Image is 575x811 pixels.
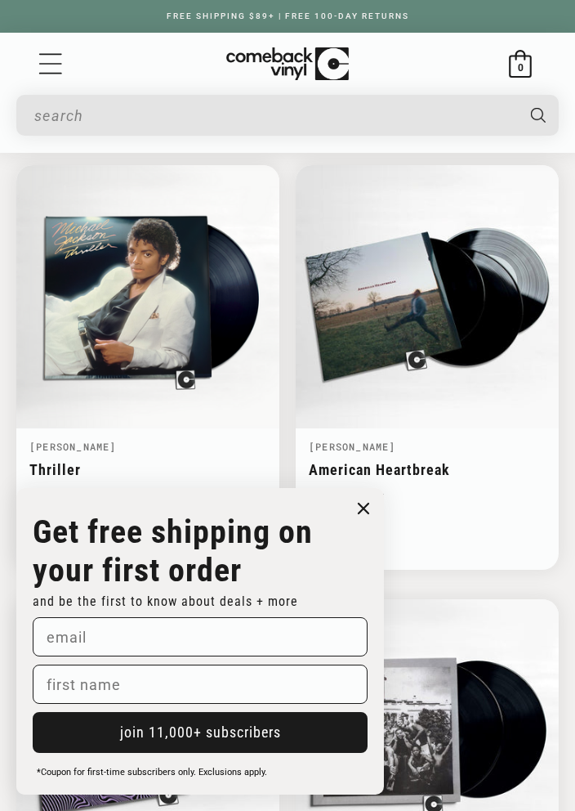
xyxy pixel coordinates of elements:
span: *Coupon for first-time subscribers only. Exclusions apply. [37,767,267,777]
input: When autocomplete results are available use up and down arrows to review and enter to select [34,99,514,132]
span: 0 [518,61,524,74]
img: ComebackVinyl.com [226,47,349,81]
button: Search [515,95,560,136]
a: American Heartbreak [309,461,546,478]
span: and be the first to know about deals + more [33,594,298,609]
input: first name [33,665,368,704]
div: Search [16,95,559,136]
a: [PERSON_NAME] [309,440,396,453]
a: FREE SHIPPING $89+ | FREE 100-DAY RETURNS [150,11,426,20]
input: email [33,617,368,656]
strong: Get free shipping on your first order [33,513,313,589]
button: join 11,000+ subscribers [33,712,368,753]
a: Thriller [29,461,266,478]
button: Close dialog [351,496,376,521]
a: [PERSON_NAME] [29,440,117,453]
summary: Menu [37,50,65,78]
